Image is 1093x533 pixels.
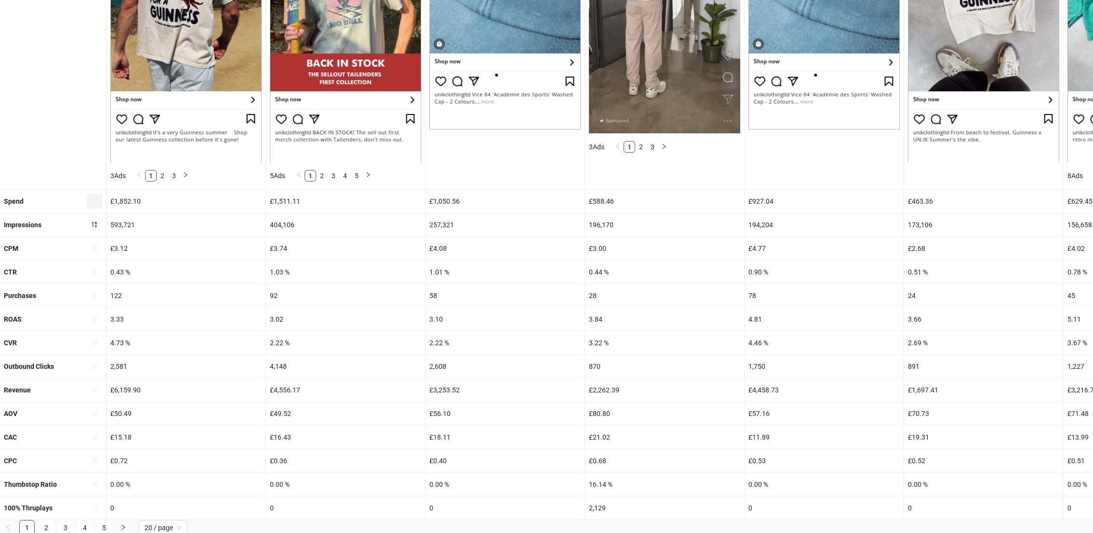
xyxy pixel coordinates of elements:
[110,172,126,180] span: 3 Ads
[426,449,585,472] div: £0.40
[266,190,425,213] div: £1,511.11
[745,237,904,260] div: £4.77
[904,308,1063,331] div: 3.66
[904,213,1063,236] div: 173,106
[316,170,328,182] li: 2
[904,378,1063,402] div: £1,697.41
[658,141,670,153] li: Next Page
[4,245,18,252] b: CPM
[426,237,585,260] div: £4.08
[107,496,266,520] div: 0
[745,284,904,307] div: 78
[745,260,904,284] div: 0.90 %
[904,449,1063,472] div: £0.52
[328,170,339,182] li: 3
[745,331,904,354] div: 4.46 %
[745,378,904,402] div: £4,458.73
[745,355,904,378] div: 1,750
[266,449,425,472] div: £0.36
[169,170,179,181] a: 3
[107,284,266,307] div: 122
[745,402,904,425] div: £57.16
[426,260,585,284] div: 1.01 %
[745,496,904,520] div: 0
[107,473,266,496] div: 0.00 %
[904,426,1063,449] div: £19.31
[107,331,266,354] div: 4.73 %
[589,143,604,151] span: 3 Ads
[636,142,646,152] a: 2
[1067,172,1083,180] span: 8 Ads
[5,524,11,530] span: left
[91,481,98,488] span: sort-ascending
[168,170,180,182] li: 3
[145,170,157,182] li: 1
[4,363,54,370] b: Outbound Clicks
[4,315,22,323] b: ROAS
[107,237,266,260] div: £3.12
[107,378,266,402] div: £6,159.90
[91,457,98,464] span: sort-ascending
[745,449,904,472] div: £0.53
[4,386,31,394] b: Revenue
[4,221,41,229] b: Impressions
[904,260,1063,284] div: 0.51 %
[107,402,266,425] div: £50.49
[745,308,904,331] div: 4.81
[426,496,585,520] div: 0
[293,170,305,182] button: left
[585,496,744,520] div: 2,129
[351,170,362,182] li: 5
[426,402,585,425] div: £56.10
[426,378,585,402] div: £3,253.52
[904,402,1063,425] div: £70.73
[91,245,98,251] span: sort-ascending
[305,170,316,181] a: 1
[339,170,351,182] li: 4
[904,190,1063,213] div: £463.36
[296,172,302,178] span: left
[91,387,98,393] span: sort-ascending
[351,170,362,181] a: 5
[4,481,57,488] b: Thumbstop Ratio
[585,213,744,236] div: 196,170
[585,308,744,331] div: 3.84
[133,170,145,182] li: Previous Page
[4,268,17,276] b: CTR
[745,190,904,213] div: £927.04
[91,434,98,441] span: sort-ascending
[266,355,425,378] div: 4,148
[340,170,350,181] a: 4
[4,339,17,347] b: CVR
[904,496,1063,520] div: 0
[661,143,667,149] span: right
[107,260,266,284] div: 0.43 %
[426,331,585,354] div: 2.22 %
[91,316,98,323] span: sort-ascending
[266,284,425,307] div: 92
[107,449,266,472] div: £0.72
[270,172,285,180] span: 5 Ads
[4,197,24,205] b: Spend
[293,170,305,182] li: Previous Page
[266,473,425,496] div: 0.00 %
[4,457,17,465] b: CPC
[4,433,17,441] b: CAC
[745,426,904,449] div: £11.89
[266,213,425,236] div: 404,106
[585,355,744,378] div: 870
[91,339,98,346] span: sort-ascending
[585,449,744,472] div: £0.68
[615,143,621,149] span: left
[585,237,744,260] div: £3.00
[585,402,744,425] div: £80.80
[647,141,658,153] li: 3
[266,426,425,449] div: £16.43
[585,473,744,496] div: 16.14 %
[266,260,425,284] div: 1.03 %
[91,505,98,511] span: sort-ascending
[133,170,145,182] button: left
[107,355,266,378] div: 2,581
[585,378,744,402] div: £2,262.39
[585,331,744,354] div: 3.22 %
